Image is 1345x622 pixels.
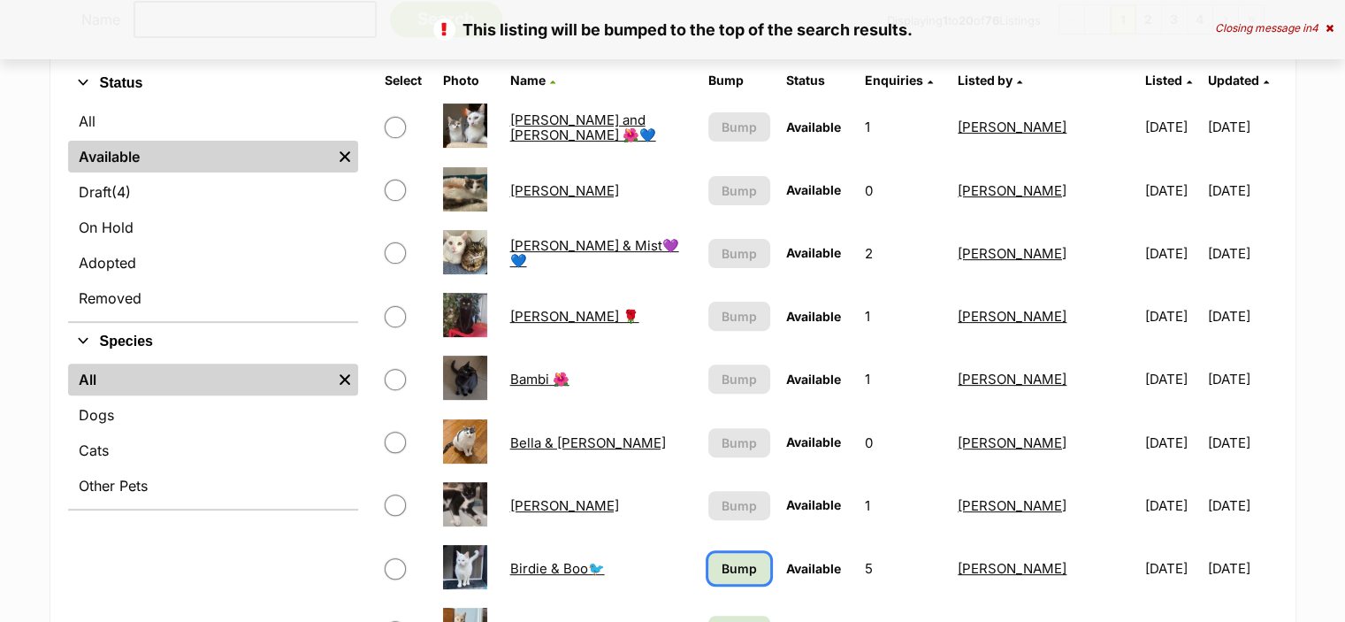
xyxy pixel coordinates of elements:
[68,105,358,137] a: All
[779,66,856,95] th: Status
[958,73,1022,88] a: Listed by
[786,309,841,324] span: Available
[510,497,619,514] a: [PERSON_NAME]
[443,419,487,464] img: Bella & Kevin 💕
[708,176,771,205] button: Bump
[786,245,841,260] span: Available
[858,160,949,221] td: 0
[1215,22,1334,35] div: Closing message in
[1138,349,1206,410] td: [DATE]
[111,181,131,203] span: (4)
[722,181,757,200] span: Bump
[1138,538,1206,599] td: [DATE]
[722,244,757,263] span: Bump
[1208,538,1276,599] td: [DATE]
[858,538,949,599] td: 5
[722,496,757,515] span: Bump
[958,119,1066,135] a: [PERSON_NAME]
[1208,223,1276,284] td: [DATE]
[786,497,841,512] span: Available
[708,365,771,394] button: Bump
[1138,223,1206,284] td: [DATE]
[1311,21,1318,35] span: 4
[958,245,1066,262] a: [PERSON_NAME]
[1138,96,1206,157] td: [DATE]
[865,73,923,88] span: translation missing: en.admin.listings.index.attributes.enquiries
[1208,96,1276,157] td: [DATE]
[510,560,605,577] a: Birdie & Boo🐦
[68,247,358,279] a: Adopted
[510,73,555,88] a: Name
[708,112,771,142] button: Bump
[510,237,679,269] a: [PERSON_NAME] & Mist💜💙
[858,475,949,536] td: 1
[722,307,757,326] span: Bump
[510,182,619,199] a: [PERSON_NAME]
[1208,286,1276,347] td: [DATE]
[786,182,841,197] span: Available
[1145,73,1192,88] a: Listed
[68,434,358,466] a: Cats
[1208,73,1269,88] a: Updated
[68,282,358,314] a: Removed
[958,182,1066,199] a: [PERSON_NAME]
[708,491,771,520] button: Bump
[443,545,487,589] img: Birdie & Boo🐦
[510,73,546,88] span: Name
[958,308,1066,325] a: [PERSON_NAME]
[708,428,771,457] button: Bump
[708,302,771,331] button: Bump
[332,141,358,173] a: Remove filter
[958,73,1013,88] span: Listed by
[722,559,757,578] span: Bump
[68,211,358,243] a: On Hold
[1208,73,1259,88] span: Updated
[68,72,358,95] button: Status
[1208,475,1276,536] td: [DATE]
[722,370,757,388] span: Bump
[958,434,1066,451] a: [PERSON_NAME]
[68,176,358,208] a: Draft
[510,434,666,451] a: Bella & [PERSON_NAME]
[68,399,358,431] a: Dogs
[436,66,501,95] th: Photo
[1138,412,1206,473] td: [DATE]
[858,412,949,473] td: 0
[958,560,1066,577] a: [PERSON_NAME]
[510,371,569,388] a: Bambi 🌺
[786,434,841,449] span: Available
[443,293,487,337] img: Audrey Rose 🌹
[443,230,487,274] img: Angelo & Mist💜💙
[786,119,841,134] span: Available
[68,141,332,173] a: Available
[68,330,358,353] button: Species
[443,356,487,400] img: Bambi 🌺
[1145,73,1182,88] span: Listed
[1138,286,1206,347] td: [DATE]
[858,349,949,410] td: 1
[958,497,1066,514] a: [PERSON_NAME]
[701,66,778,95] th: Bump
[510,308,639,325] a: [PERSON_NAME] 🌹
[786,561,841,576] span: Available
[865,73,933,88] a: Enquiries
[1208,349,1276,410] td: [DATE]
[786,372,841,387] span: Available
[443,104,487,148] img: Aiko and Emiri 🌺💙
[722,118,757,136] span: Bump
[332,364,358,395] a: Remove filter
[1208,412,1276,473] td: [DATE]
[68,102,358,321] div: Status
[68,470,358,502] a: Other Pets
[708,553,771,584] a: Bump
[1138,160,1206,221] td: [DATE]
[722,434,757,452] span: Bump
[708,239,771,268] button: Bump
[1138,475,1206,536] td: [DATE]
[858,223,949,284] td: 2
[958,371,1066,388] a: [PERSON_NAME]
[858,96,949,157] td: 1
[18,18,1327,42] p: This listing will be bumped to the top of the search results.
[68,360,358,509] div: Species
[68,364,332,395] a: All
